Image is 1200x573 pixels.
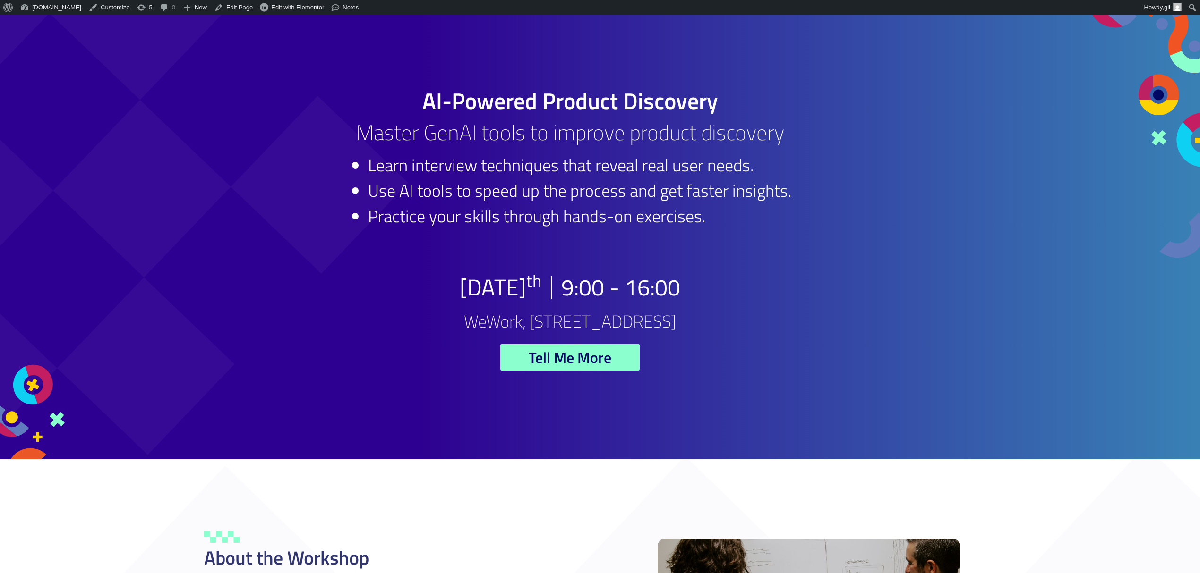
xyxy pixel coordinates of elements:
[1164,4,1170,11] span: gil
[368,152,791,178] li: Learn interview techniques that reveal real user needs.
[529,350,611,365] span: Tell Me More
[460,276,541,299] h2: [DATE]
[194,122,946,143] h2: Master GenAI tools to improve product discovery
[526,268,541,294] sup: th
[500,344,640,371] a: Tell Me More
[204,548,620,567] h2: About the Workshop
[194,90,946,112] h1: AI-Powered Product Discovery
[368,203,791,229] li: Practice your skills through hands-on exercises.
[368,178,791,203] li: Use AI tools to speed up the process and get faster insights.
[464,313,676,330] h2: WeWork, [STREET_ADDRESS]
[271,4,324,11] span: Edit with Elementor
[561,276,680,299] h2: 9:00 - 16:00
